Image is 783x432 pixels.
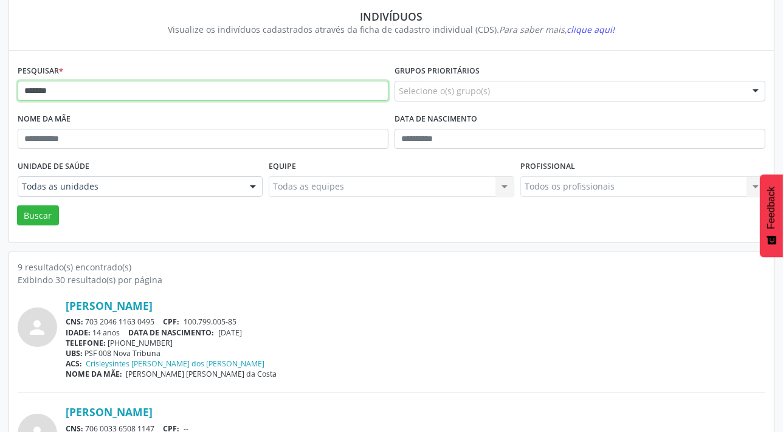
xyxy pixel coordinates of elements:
[395,110,477,129] label: Data de nascimento
[126,369,277,379] span: [PERSON_NAME] [PERSON_NAME] da Costa
[27,317,49,338] i: person
[66,327,91,338] span: IDADE:
[500,24,615,35] i: Para saber mais,
[66,317,83,327] span: CNS:
[66,317,765,327] div: 703 2046 1163 0495
[66,405,153,419] a: [PERSON_NAME]
[18,273,765,286] div: Exibindo 30 resultado(s) por página
[18,62,63,81] label: Pesquisar
[66,299,153,312] a: [PERSON_NAME]
[66,338,765,348] div: [PHONE_NUMBER]
[18,110,71,129] label: Nome da mãe
[66,327,765,338] div: 14 anos
[26,10,757,23] div: Indivíduos
[218,327,242,338] span: [DATE]
[86,358,265,369] a: Crisleysintes [PERSON_NAME] dos [PERSON_NAME]
[66,348,83,358] span: UBS:
[18,157,89,176] label: Unidade de saúde
[17,205,59,226] button: Buscar
[66,348,765,358] div: PSF 008 Nova Tribuna
[399,84,490,97] span: Selecione o(s) grupo(s)
[395,62,480,81] label: Grupos prioritários
[164,317,180,327] span: CPF:
[66,369,122,379] span: NOME DA MÃE:
[66,338,106,348] span: TELEFONE:
[18,261,765,273] div: 9 resultado(s) encontrado(s)
[184,317,236,327] span: 100.799.005-85
[26,23,757,36] div: Visualize os indivíduos cadastrados através da ficha de cadastro individual (CDS).
[766,187,777,229] span: Feedback
[22,180,238,193] span: Todas as unidades
[567,24,615,35] span: clique aqui!
[760,174,783,257] button: Feedback - Mostrar pesquisa
[269,157,296,176] label: Equipe
[129,327,215,338] span: DATA DE NASCIMENTO:
[66,358,82,369] span: ACS:
[520,157,575,176] label: Profissional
